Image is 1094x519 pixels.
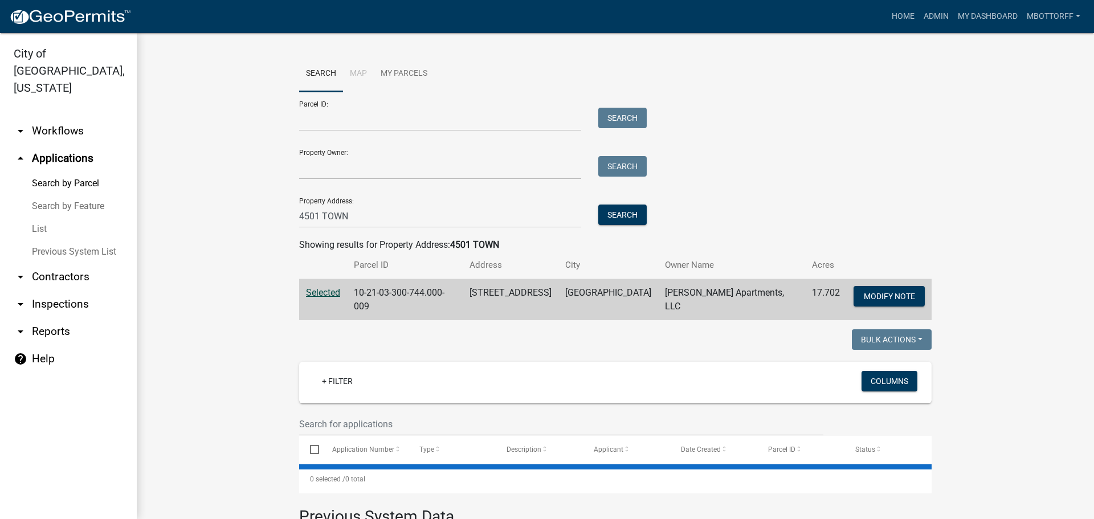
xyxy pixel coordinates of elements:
span: Type [419,446,434,453]
td: 10-21-03-300-744.000-009 [347,279,463,321]
div: 0 total [299,465,932,493]
td: 17.702 [805,279,847,321]
span: Status [855,446,875,453]
button: Modify Note [854,286,925,307]
td: [PERSON_NAME] Apartments, LLC [658,279,805,321]
datatable-header-cell: Application Number [321,436,408,463]
a: Home [887,6,919,27]
i: help [14,352,27,366]
i: arrow_drop_down [14,270,27,284]
th: Address [463,252,558,279]
a: My Parcels [374,56,434,92]
button: Bulk Actions [852,329,932,350]
span: Application Number [332,446,394,453]
td: [GEOGRAPHIC_DATA] [558,279,658,321]
datatable-header-cell: Select [299,436,321,463]
a: My Dashboard [953,6,1022,27]
i: arrow_drop_down [14,124,27,138]
span: Date Created [681,446,721,453]
datatable-header-cell: Date Created [670,436,757,463]
datatable-header-cell: Parcel ID [757,436,844,463]
th: Parcel ID [347,252,463,279]
datatable-header-cell: Status [844,436,932,463]
button: Search [598,108,647,128]
datatable-header-cell: Type [408,436,495,463]
span: 0 selected / [310,475,345,483]
a: Admin [919,6,953,27]
i: arrow_drop_down [14,297,27,311]
span: Applicant [594,446,623,453]
td: [STREET_ADDRESS] [463,279,558,321]
th: City [558,252,658,279]
strong: 4501 TOWN [450,239,499,250]
a: Search [299,56,343,92]
a: Mbottorff [1022,6,1085,27]
button: Columns [862,371,917,391]
a: + Filter [313,371,362,391]
button: Search [598,156,647,177]
i: arrow_drop_up [14,152,27,165]
span: Modify Note [863,292,915,301]
datatable-header-cell: Applicant [583,436,670,463]
span: Description [507,446,541,453]
i: arrow_drop_down [14,325,27,338]
button: Search [598,205,647,225]
th: Acres [805,252,847,279]
th: Owner Name [658,252,805,279]
datatable-header-cell: Description [496,436,583,463]
input: Search for applications [299,412,823,436]
div: Showing results for Property Address: [299,238,932,252]
span: Parcel ID [768,446,795,453]
a: Selected [306,287,340,298]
